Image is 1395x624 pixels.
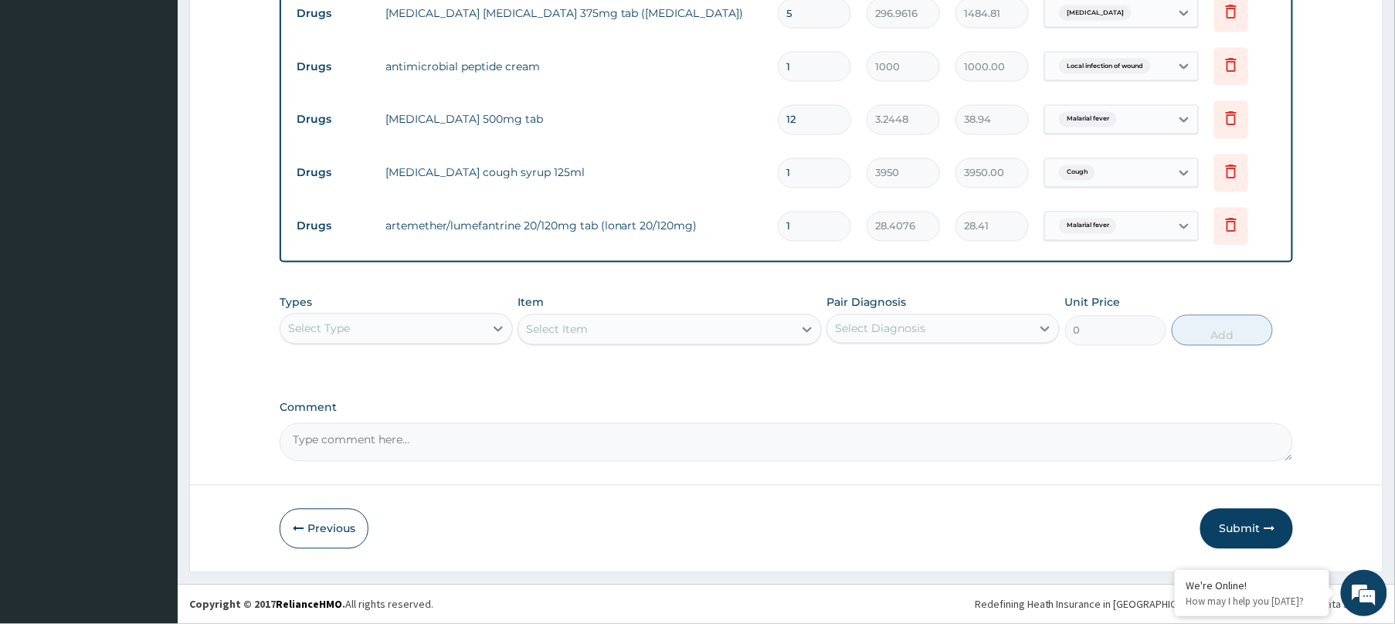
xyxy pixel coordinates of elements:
[378,211,770,242] td: artemether/lumefantrine 20/120mg tab (lonart 20/120mg)
[1059,219,1117,234] span: Malarial fever
[518,295,544,310] label: Item
[1059,59,1151,74] span: Local infection of wound
[178,585,1395,624] footer: All rights reserved.
[1065,295,1121,310] label: Unit Price
[378,51,770,82] td: antimicrobial peptide cream
[289,212,378,241] td: Drugs
[280,402,1293,415] label: Comment
[378,158,770,188] td: [MEDICAL_DATA] cough syrup 125ml
[1186,578,1318,592] div: We're Online!
[280,509,368,549] button: Previous
[289,106,378,134] td: Drugs
[1059,112,1117,127] span: Malarial fever
[975,597,1383,612] div: Redefining Heath Insurance in [GEOGRAPHIC_DATA] using Telemedicine and Data Science!
[280,297,312,310] label: Types
[253,8,290,45] div: Minimize live chat window
[1172,315,1273,346] button: Add
[835,321,925,337] div: Select Diagnosis
[826,295,906,310] label: Pair Diagnosis
[189,598,345,612] strong: Copyright © 2017 .
[1200,509,1293,549] button: Submit
[289,53,378,81] td: Drugs
[378,104,770,135] td: [MEDICAL_DATA] 500mg tab
[1059,165,1095,181] span: Cough
[80,86,260,107] div: Chat with us now
[90,195,213,351] span: We're online!
[8,422,294,476] textarea: Type your message and hit 'Enter'
[1059,5,1132,21] span: [MEDICAL_DATA]
[276,598,342,612] a: RelianceHMO
[288,321,350,337] div: Select Type
[289,159,378,188] td: Drugs
[1186,595,1318,608] p: How may I help you today?
[29,77,63,116] img: d_794563401_company_1708531726252_794563401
